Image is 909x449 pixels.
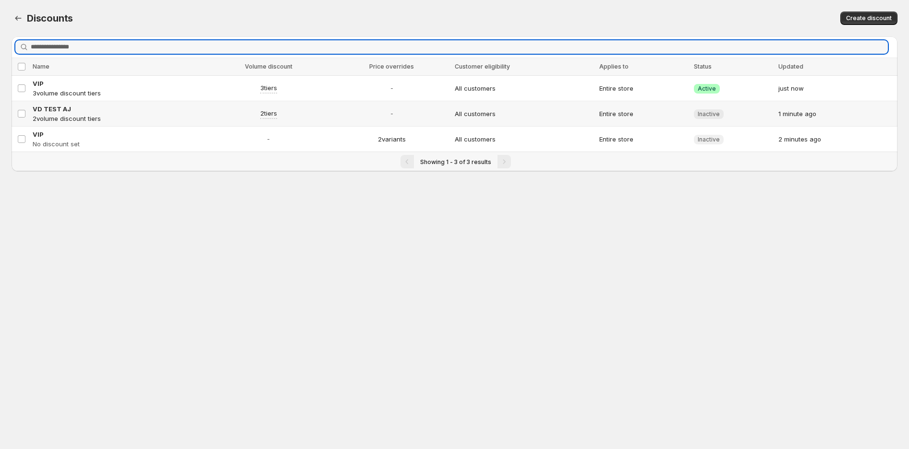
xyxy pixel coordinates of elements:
[698,136,720,143] span: Inactive
[33,88,203,98] p: 3 volume discount tiers
[840,12,897,25] button: Create discount
[778,63,803,70] span: Updated
[698,85,716,93] span: Active
[599,63,629,70] span: Applies to
[452,101,597,127] td: All customers
[698,110,720,118] span: Inactive
[33,105,71,113] span: VD TEST AJ
[776,127,897,152] td: 2 minutes ago
[420,158,491,165] span: Showing 1 - 3 of 3 results
[335,83,448,93] span: -
[33,80,44,87] span: VIP
[452,76,597,101] td: All customers
[260,83,277,93] span: 3 tiers
[776,76,897,101] td: just now
[33,104,203,114] a: VD TEST AJ
[12,152,897,171] nav: Pagination
[846,14,892,22] span: Create discount
[33,130,44,138] span: VIP
[596,127,691,152] td: Entire store
[452,127,597,152] td: All customers
[776,101,897,127] td: 1 minute ago
[694,63,712,70] span: Status
[335,134,448,144] span: 2 variants
[335,109,448,118] span: -
[596,76,691,101] td: Entire store
[208,134,329,144] span: -
[33,79,203,88] a: VIP
[33,63,49,70] span: Name
[33,130,203,139] a: VIP
[596,101,691,127] td: Entire store
[245,63,292,70] span: Volume discount
[33,114,203,123] p: 2 volume discount tiers
[369,63,414,70] span: Price overrides
[260,108,277,118] span: 2 tiers
[33,139,203,149] p: No discount set
[12,12,25,25] button: Back to dashboard
[455,63,510,70] span: Customer eligibility
[27,12,73,24] span: Discounts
